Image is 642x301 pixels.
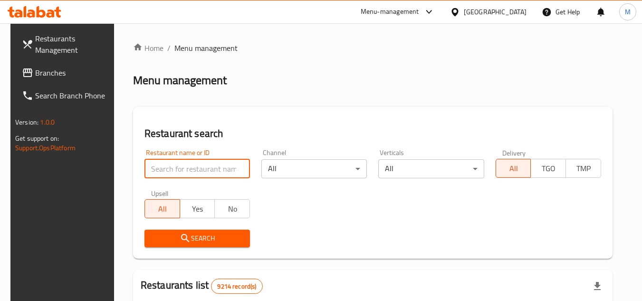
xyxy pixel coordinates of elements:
h2: Restaurant search [144,126,601,141]
span: 1.0.0 [40,116,55,128]
button: TMP [565,159,601,178]
label: Upsell [151,190,169,196]
h2: Menu management [133,73,227,88]
button: All [144,199,180,218]
span: Yes [184,202,211,216]
nav: breadcrumb [133,42,613,54]
button: Yes [180,199,215,218]
a: Branches [14,61,118,84]
span: M [625,7,631,17]
span: All [500,162,527,175]
span: TMP [570,162,597,175]
div: All [378,159,484,178]
span: Version: [15,116,38,128]
a: Home [133,42,163,54]
button: All [496,159,531,178]
a: Restaurants Management [14,27,118,61]
label: Delivery [502,149,526,156]
input: Search for restaurant name or ID.. [144,159,250,178]
div: Export file [586,275,609,298]
button: No [214,199,250,218]
button: Search [144,230,250,247]
li: / [167,42,171,54]
span: Search Branch Phone [35,90,110,101]
span: TGO [535,162,562,175]
button: TGO [530,159,566,178]
span: 9214 record(s) [211,282,262,291]
div: Menu-management [361,6,419,18]
span: Search [152,233,242,244]
span: Restaurants Management [35,33,110,56]
a: Support.OpsPlatform [15,142,76,154]
span: No [219,202,246,216]
div: All [261,159,367,178]
a: Search Branch Phone [14,84,118,107]
span: All [149,202,176,216]
h2: Restaurants list [141,278,263,294]
span: Menu management [174,42,238,54]
div: [GEOGRAPHIC_DATA] [464,7,527,17]
div: Total records count [211,279,262,294]
span: Get support on: [15,132,59,145]
span: Branches [35,67,110,78]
